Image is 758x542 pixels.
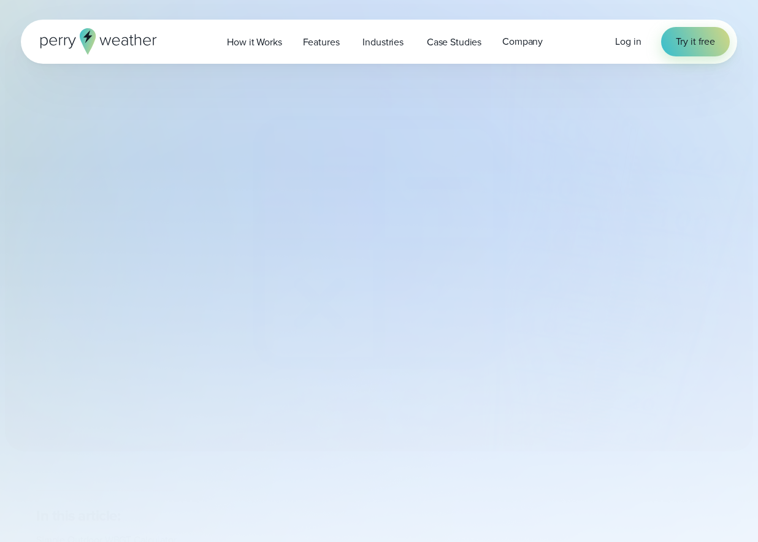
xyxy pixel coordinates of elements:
a: How it Works [216,29,292,55]
a: Try it free [661,27,730,56]
span: Company [502,34,543,49]
a: Case Studies [416,29,492,55]
a: Log in [615,34,641,49]
span: Industries [362,35,404,50]
span: Case Studies [427,35,481,50]
span: Log in [615,34,641,48]
span: Try it free [676,34,715,49]
span: How it Works [227,35,281,50]
span: Features [303,35,340,50]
